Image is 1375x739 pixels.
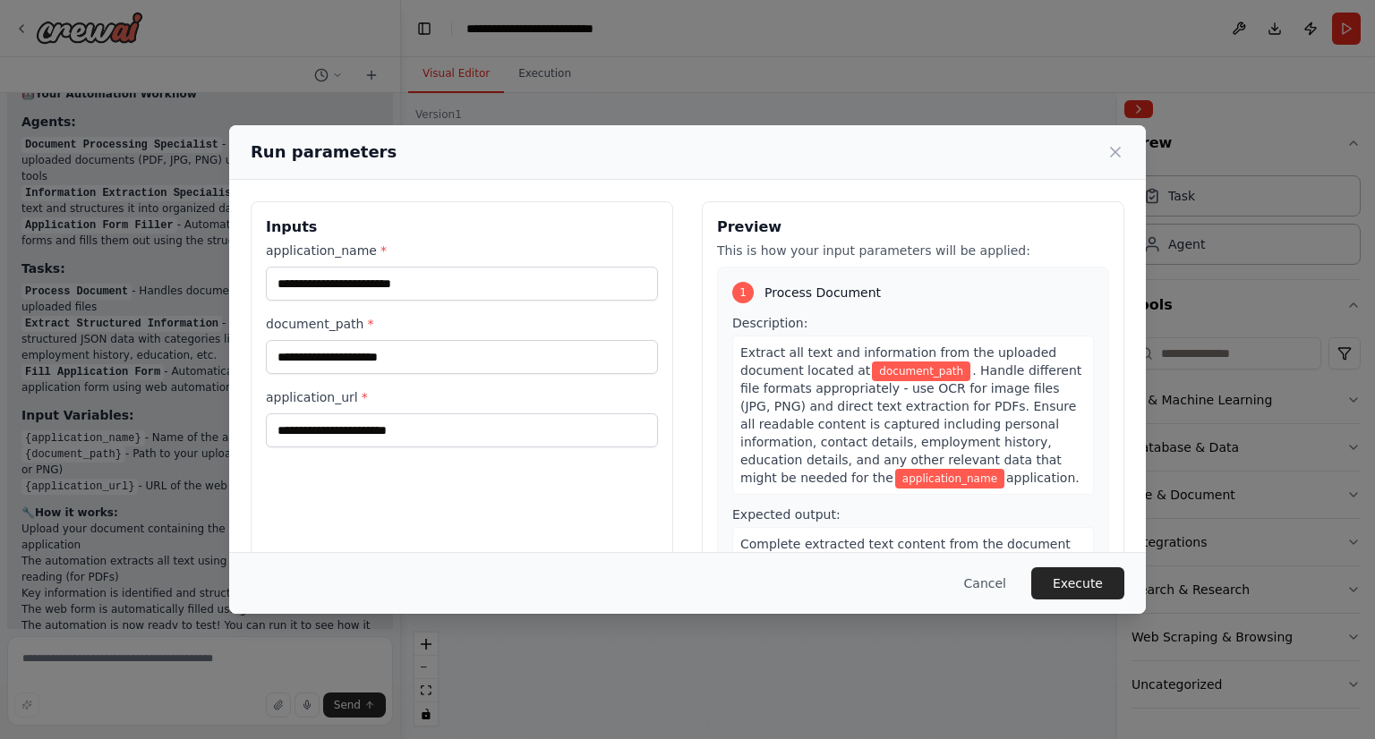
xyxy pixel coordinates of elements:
[732,507,841,522] span: Expected output:
[266,217,658,238] h3: Inputs
[740,345,1056,378] span: Extract all text and information from the uploaded document located at
[717,242,1109,259] p: This is how your input parameters will be applied:
[895,469,1004,488] span: Variable: application_name
[266,315,658,333] label: document_path
[266,242,658,259] label: application_name
[266,388,658,406] label: application_url
[732,316,807,330] span: Description:
[740,363,1081,485] span: . Handle different file formats appropriately - use OCR for image files (JPG, PNG) and direct tex...
[732,282,754,303] div: 1
[717,217,1109,238] h3: Preview
[872,361,970,381] span: Variable: document_path
[764,284,881,302] span: Process Document
[950,567,1021,599] button: Cancel
[1006,471,1080,485] span: application.
[251,140,397,165] h2: Run parameters
[1031,567,1124,599] button: Execute
[740,537,1085,587] span: Complete extracted text content from the document with all readable information preserved, format...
